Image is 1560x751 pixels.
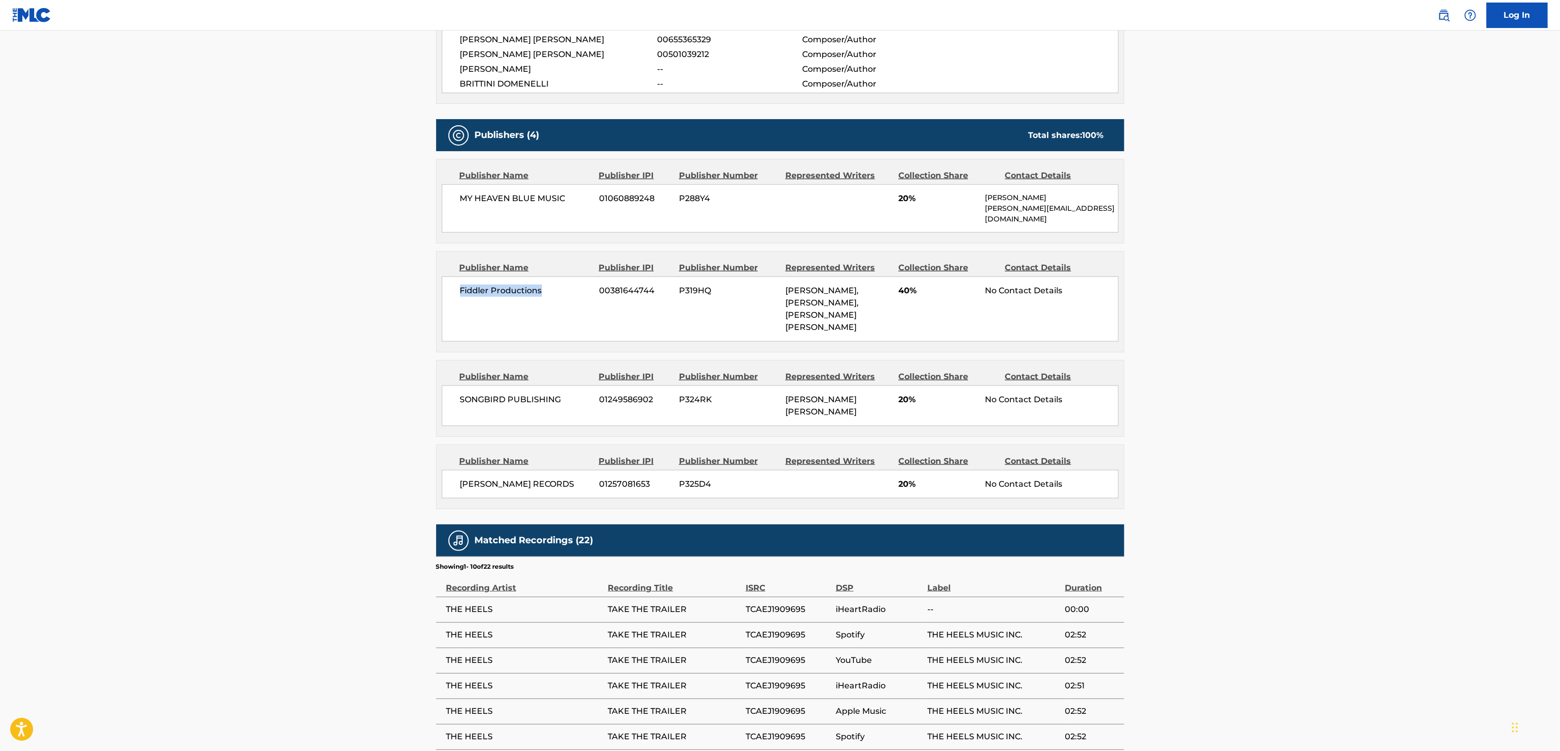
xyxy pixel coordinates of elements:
[608,571,741,594] div: Recording Title
[802,34,934,46] span: Composer/Author
[446,680,603,692] span: THE HEELS
[1029,129,1104,142] div: Total shares:
[599,285,671,297] span: 00381644744
[679,394,778,406] span: P324RK
[446,603,603,616] span: THE HEELS
[985,192,1118,203] p: [PERSON_NAME]
[785,371,891,383] div: Represented Writers
[927,731,1060,743] span: THE HEELS MUSIC INC.
[1065,680,1119,692] span: 02:51
[1005,262,1104,274] div: Contact Details
[1434,5,1454,25] a: Public Search
[898,371,997,383] div: Collection Share
[985,285,1118,297] div: No Contact Details
[836,680,922,692] span: iHeartRadio
[746,571,831,594] div: ISRC
[1460,5,1481,25] div: Help
[446,705,603,717] span: THE HEELS
[599,170,671,182] div: Publisher IPI
[446,571,603,594] div: Recording Artist
[460,371,591,383] div: Publisher Name
[599,262,671,274] div: Publisher IPI
[599,192,671,205] span: 01060889248
[460,34,658,46] span: [PERSON_NAME] [PERSON_NAME]
[898,170,997,182] div: Collection Share
[599,455,671,467] div: Publisher IPI
[898,285,977,297] span: 40%
[460,48,658,61] span: [PERSON_NAME] [PERSON_NAME]
[679,262,778,274] div: Publisher Number
[608,705,741,717] span: TAKE THE TRAILER
[452,129,465,142] img: Publishers
[460,63,658,75] span: [PERSON_NAME]
[475,129,540,141] h5: Publishers (4)
[1065,571,1119,594] div: Duration
[898,478,977,490] span: 20%
[898,262,997,274] div: Collection Share
[802,48,934,61] span: Composer/Author
[599,478,671,490] span: 01257081653
[446,629,603,641] span: THE HEELS
[1005,170,1104,182] div: Contact Details
[679,371,778,383] div: Publisher Number
[785,286,859,332] span: [PERSON_NAME], [PERSON_NAME], [PERSON_NAME] [PERSON_NAME]
[1065,629,1119,641] span: 02:52
[460,455,591,467] div: Publisher Name
[599,371,671,383] div: Publisher IPI
[460,192,592,205] span: MY HEAVEN BLUE MUSIC
[608,654,741,666] span: TAKE THE TRAILER
[927,571,1060,594] div: Label
[836,705,922,717] span: Apple Music
[836,603,922,616] span: iHeartRadio
[746,731,831,743] span: TCAEJ1909695
[836,654,922,666] span: YouTube
[1487,3,1548,28] a: Log In
[898,394,977,406] span: 20%
[1065,705,1119,717] span: 02:52
[657,63,802,75] span: --
[785,455,891,467] div: Represented Writers
[927,705,1060,717] span: THE HEELS MUSIC INC.
[1509,702,1560,751] iframe: Chat Widget
[898,192,977,205] span: 20%
[836,571,922,594] div: DSP
[836,629,922,641] span: Spotify
[1065,603,1119,616] span: 00:00
[927,654,1060,666] span: THE HEELS MUSIC INC.
[679,285,778,297] span: P319HQ
[657,34,802,46] span: 00655365329
[460,478,592,490] span: [PERSON_NAME] RECORDS
[746,680,831,692] span: TCAEJ1909695
[1083,130,1104,140] span: 100 %
[1512,712,1518,743] div: Drag
[1005,371,1104,383] div: Contact Details
[1005,455,1104,467] div: Contact Details
[12,8,51,22] img: MLC Logo
[927,603,1060,616] span: --
[679,192,778,205] span: P288Y4
[1464,9,1477,21] img: help
[802,78,934,90] span: Composer/Author
[608,731,741,743] span: TAKE THE TRAILER
[460,285,592,297] span: Fiddler Productions
[836,731,922,743] span: Spotify
[785,395,857,416] span: [PERSON_NAME] [PERSON_NAME]
[436,562,514,571] p: Showing 1 - 10 of 22 results
[927,629,1060,641] span: THE HEELS MUSIC INC.
[1438,9,1450,21] img: search
[460,170,591,182] div: Publisher Name
[985,394,1118,406] div: No Contact Details
[475,535,593,546] h5: Matched Recordings (22)
[599,394,671,406] span: 01249586902
[785,170,891,182] div: Represented Writers
[785,262,891,274] div: Represented Writers
[608,680,741,692] span: TAKE THE TRAILER
[746,705,831,717] span: TCAEJ1909695
[746,603,831,616] span: TCAEJ1909695
[452,535,465,547] img: Matched Recordings
[460,394,592,406] span: SONGBIRD PUBLISHING
[802,63,934,75] span: Composer/Author
[460,262,591,274] div: Publisher Name
[657,78,802,90] span: --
